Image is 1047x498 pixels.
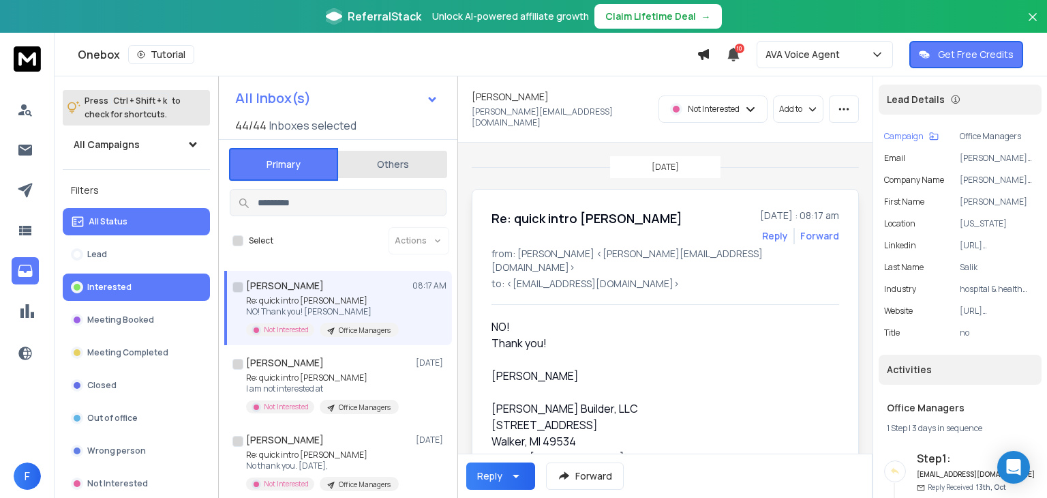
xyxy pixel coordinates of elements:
h1: All Campaigns [74,138,140,151]
button: F [14,463,41,490]
p: [PERSON_NAME][EMAIL_ADDRESS][DOMAIN_NAME] [960,153,1036,164]
button: Close banner [1024,8,1042,41]
p: Get Free Credits [938,48,1014,61]
h1: [PERSON_NAME] [472,90,549,104]
div: Onebox [78,45,697,64]
p: Not Interested [87,478,148,489]
span: 13th, Oct [976,482,1006,492]
p: Office Managers [960,131,1036,142]
h1: [PERSON_NAME] [246,433,324,447]
button: Reply [466,463,535,490]
p: Meeting Booked [87,314,154,325]
p: no [960,327,1036,338]
span: 3 days in sequence [912,422,982,434]
div: NO! [491,319,828,335]
p: No thank you. [DATE], [246,460,399,471]
p: Lead [87,249,107,260]
p: hospital & health care [960,284,1036,295]
p: Not Interested [264,479,309,489]
p: [DATE] [416,357,446,368]
button: All Inbox(s) [224,85,449,112]
p: Office Managers [339,325,391,336]
p: Interested [87,282,132,293]
button: Not Interested [63,470,210,497]
button: Primary [229,148,338,181]
button: Get Free Credits [909,41,1023,68]
div: Open Intercom Messenger [997,451,1030,484]
div: [PERSON_NAME] [491,368,828,384]
button: Campaign [884,131,939,142]
span: → [701,10,711,23]
p: location [884,218,915,229]
div: Forward [800,229,839,243]
p: Not Interested [688,104,740,115]
p: Salik [960,262,1036,273]
p: from: [PERSON_NAME] <[PERSON_NAME][EMAIL_ADDRESS][DOMAIN_NAME]> [491,247,839,274]
span: 10 [735,44,744,53]
div: Activities [879,355,1042,385]
h3: Inboxes selected [269,117,356,134]
p: Last Name [884,262,924,273]
p: Unlock AI-powered affiliate growth [432,10,589,23]
p: [DATE] [652,162,679,173]
p: All Status [89,216,127,227]
p: Not Interested [264,325,309,335]
p: Campaign [884,131,924,142]
p: title [884,327,900,338]
h6: [EMAIL_ADDRESS][DOMAIN_NAME] [917,469,1036,480]
p: [DATE] : 08:17 am [760,209,839,222]
button: Closed [63,372,210,399]
p: website [884,306,913,317]
h1: All Inbox(s) [235,91,311,105]
div: Reply [477,469,502,483]
div: Thank you! [491,335,828,466]
p: 08:17 AM [412,280,446,291]
p: [PERSON_NAME][EMAIL_ADDRESS][DOMAIN_NAME] [472,106,650,128]
button: Reply [762,229,788,243]
h6: Step 1 : [917,450,1036,467]
p: Not Interested [264,402,309,412]
p: Out of office [87,413,138,424]
button: Claim Lifetime Deal→ [594,4,722,29]
h1: [PERSON_NAME] [246,279,324,293]
h1: Re: quick intro [PERSON_NAME] [491,209,682,228]
button: Wrong person [63,437,210,465]
p: [DATE] [416,435,446,445]
p: First Name [884,196,924,207]
div: [STREET_ADDRESS] [491,417,828,433]
p: Re: quick intro [PERSON_NAME] [246,372,399,383]
p: Press to check for shortcuts. [85,94,181,121]
p: [PERSON_NAME] [960,196,1036,207]
p: I am not interested at [246,383,399,394]
p: [URL][DOMAIN_NAME][PERSON_NAME] [960,240,1036,251]
p: linkedin [884,240,916,251]
button: Others [338,149,447,179]
p: Reply Received [928,482,1006,493]
button: Meeting Booked [63,306,210,334]
p: [URL][DOMAIN_NAME] [960,306,1036,317]
p: Meeting Completed [87,347,168,358]
p: to: <[EMAIL_ADDRESS][DOMAIN_NAME]> [491,277,839,291]
p: Add to [779,104,802,115]
span: ReferralStack [348,8,421,25]
p: Office Managers [339,402,391,413]
div: Phone: [PHONE_NUMBER] [491,450,828,466]
span: 1 Step [887,422,907,434]
div: | [887,423,1033,434]
button: Out of office [63,405,210,432]
p: AVA Voice Agent [765,48,845,61]
p: Email [884,153,905,164]
span: Ctrl + Shift + k [111,93,169,108]
p: Company Name [884,175,944,186]
button: Interested [63,274,210,301]
button: Lead [63,241,210,268]
h1: [PERSON_NAME] [246,356,324,370]
label: Select [249,235,273,246]
p: NO! Thank you! [PERSON_NAME] [246,306,399,317]
p: Lead Details [887,93,945,106]
button: Meeting Completed [63,339,210,366]
p: [PERSON_NAME] Builder [960,175,1036,186]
